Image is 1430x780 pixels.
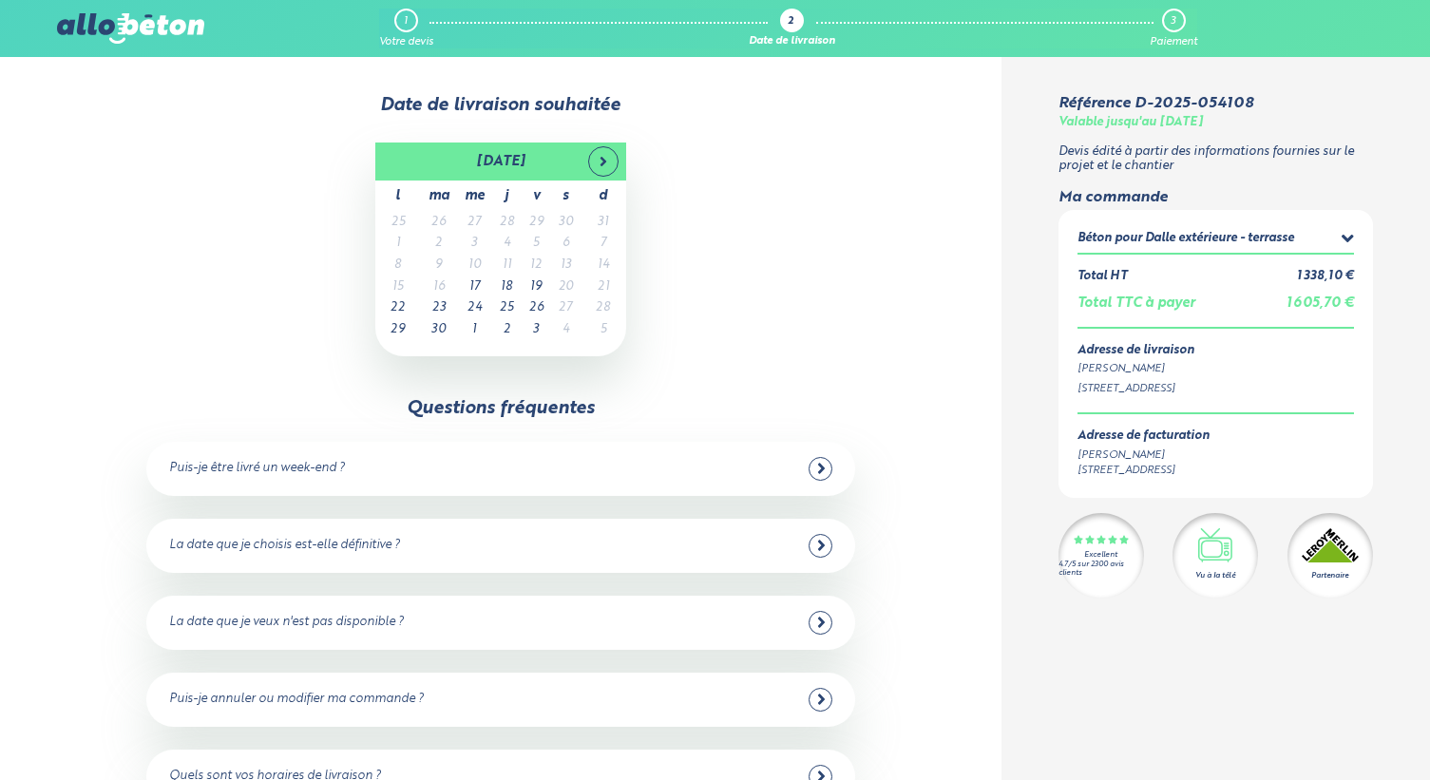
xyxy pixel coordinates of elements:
iframe: Help widget launcher [1261,706,1409,759]
div: La date que je veux n'est pas disponible ? [169,616,404,630]
div: Partenaire [1311,570,1348,581]
td: 1 [375,233,421,255]
div: Date de livraison [749,36,835,48]
div: Valable jusqu'au [DATE] [1058,116,1203,130]
p: Devis édité à partir des informations fournies sur le projet et le chantier [1058,145,1373,173]
div: 4.7/5 sur 2300 avis clients [1058,561,1144,578]
td: 28 [581,297,626,319]
td: 5 [581,319,626,341]
td: 29 [375,319,421,341]
td: 10 [457,255,492,276]
td: 4 [551,319,581,341]
td: 30 [421,319,457,341]
div: 2 [788,16,793,29]
td: 28 [492,212,522,234]
div: Vu à la télé [1195,570,1235,581]
div: Total HT [1077,270,1127,284]
th: j [492,181,522,212]
div: 1 338,10 € [1297,270,1354,284]
td: 3 [522,319,551,341]
td: 26 [421,212,457,234]
td: 18 [492,276,522,298]
div: 1 [404,15,408,28]
td: 14 [581,255,626,276]
div: Ma commande [1058,189,1373,206]
td: 23 [421,297,457,319]
td: 17 [457,276,492,298]
td: 4 [492,233,522,255]
a: 2 Date de livraison [749,9,835,48]
td: 9 [421,255,457,276]
div: Excellent [1084,551,1117,560]
td: 22 [375,297,421,319]
td: 20 [551,276,581,298]
td: 5 [522,233,551,255]
td: 8 [375,255,421,276]
td: 3 [457,233,492,255]
td: 12 [522,255,551,276]
td: 15 [375,276,421,298]
th: l [375,181,421,212]
th: [DATE] [421,143,581,181]
div: [PERSON_NAME] [1077,447,1210,464]
td: 19 [522,276,551,298]
td: 30 [551,212,581,234]
div: Adresse de facturation [1077,429,1210,444]
div: Total TTC à payer [1077,295,1195,312]
th: me [457,181,492,212]
th: s [551,181,581,212]
summary: Béton pour Dalle extérieure - terrasse [1077,229,1354,253]
td: 25 [375,212,421,234]
div: [STREET_ADDRESS] [1077,463,1210,479]
div: Questions fréquentes [407,398,595,419]
td: 13 [551,255,581,276]
th: v [522,181,551,212]
td: 2 [492,319,522,341]
td: 7 [581,233,626,255]
td: 27 [551,297,581,319]
div: Référence D-2025-054108 [1058,95,1253,112]
th: ma [421,181,457,212]
a: 1 Votre devis [379,9,433,48]
td: 16 [421,276,457,298]
div: Béton pour Dalle extérieure - terrasse [1077,232,1294,246]
div: Votre devis [379,36,433,48]
td: 6 [551,233,581,255]
td: 1 [457,319,492,341]
div: [STREET_ADDRESS] [1077,381,1354,397]
div: La date que je choisis est-elle définitive ? [169,539,400,553]
div: Puis-je être livré un week-end ? [169,462,345,476]
div: Puis-je annuler ou modifier ma commande ? [169,693,424,707]
span: 1 605,70 € [1287,296,1354,310]
td: 11 [492,255,522,276]
td: 25 [492,297,522,319]
th: d [581,181,626,212]
div: Paiement [1150,36,1197,48]
td: 29 [522,212,551,234]
td: 24 [457,297,492,319]
a: 3 Paiement [1150,9,1197,48]
div: [PERSON_NAME] [1077,361,1354,377]
td: 2 [421,233,457,255]
div: Adresse de livraison [1077,344,1354,358]
img: allobéton [57,13,203,44]
td: 27 [457,212,492,234]
div: 3 [1171,15,1175,28]
td: 21 [581,276,626,298]
div: Date de livraison souhaitée [57,95,944,116]
td: 31 [581,212,626,234]
td: 26 [522,297,551,319]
